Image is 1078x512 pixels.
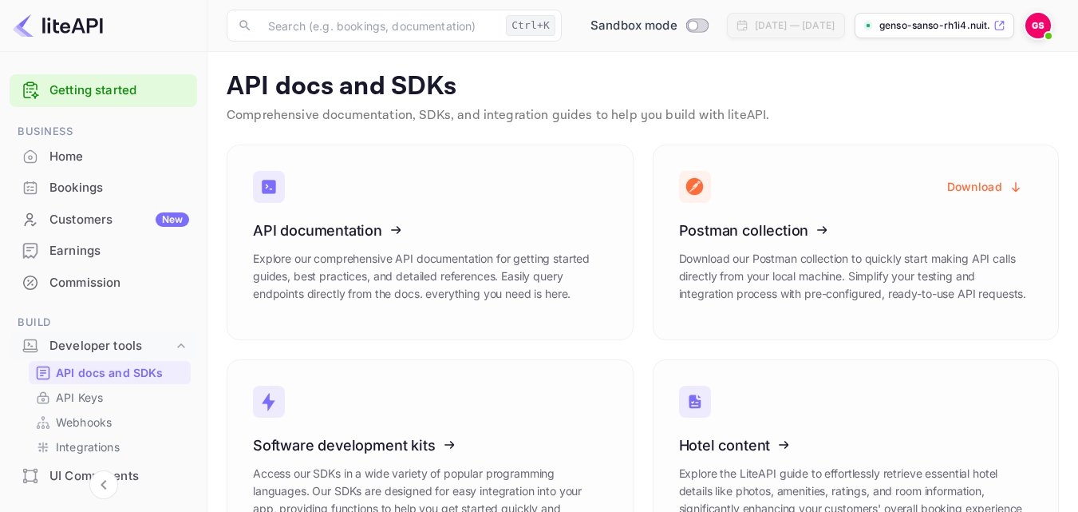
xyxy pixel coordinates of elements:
[584,17,714,35] div: Switch to Production mode
[10,236,197,265] a: Earnings
[10,314,197,331] span: Build
[879,18,990,33] p: genso-sanso-rh1i4.nuit...
[755,18,835,33] div: [DATE] — [DATE]
[56,389,103,406] p: API Keys
[679,222,1033,239] h3: Postman collection
[227,145,634,340] a: API documentationExplore our comprehensive API documentation for getting started guides, best pra...
[10,268,197,299] div: Commission
[679,437,1033,454] h3: Hotel content
[10,204,197,236] div: CustomersNew
[938,171,1033,202] button: Download
[253,222,607,239] h3: API documentation
[29,361,191,384] div: API docs and SDKs
[35,439,184,455] a: Integrations
[29,386,191,409] div: API Keys
[10,268,197,297] a: Commission
[10,123,197,141] span: Business
[10,461,197,492] div: UI Components
[506,15,555,36] div: Ctrl+K
[35,389,184,406] a: API Keys
[29,435,191,458] div: Integrations
[35,414,184,431] a: Webhooks
[56,414,112,431] p: Webhooks
[10,74,197,107] div: Getting started
[10,204,197,234] a: CustomersNew
[29,411,191,434] div: Webhooks
[1025,13,1051,38] img: Genso Sanso
[10,173,197,204] div: Bookings
[253,437,607,454] h3: Software development kits
[49,148,189,166] div: Home
[49,242,189,260] div: Earnings
[590,17,677,35] span: Sandbox mode
[49,467,189,486] div: UI Components
[679,250,1033,303] p: Download our Postman collection to quickly start making API calls directly from your local machin...
[13,13,103,38] img: LiteAPI logo
[49,211,189,229] div: Customers
[227,106,1059,125] p: Comprehensive documentation, SDKs, and integration guides to help you build with liteAPI.
[10,236,197,267] div: Earnings
[49,81,189,100] a: Getting started
[56,439,120,455] p: Integrations
[227,71,1059,103] p: API docs and SDKs
[35,364,184,381] a: API docs and SDKs
[10,141,197,171] a: Home
[49,179,189,197] div: Bookings
[10,461,197,490] a: UI Components
[10,141,197,173] div: Home
[49,337,173,355] div: Developer tools
[259,10,500,42] input: Search (e.g. bookings, documentation)
[253,250,607,303] p: Explore our comprehensive API documentation for getting started guides, best practices, and detai...
[10,173,197,202] a: Bookings
[49,274,189,292] div: Commission
[10,332,197,360] div: Developer tools
[89,470,118,499] button: Collapse navigation
[56,364,164,381] p: API docs and SDKs
[156,212,189,227] div: New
